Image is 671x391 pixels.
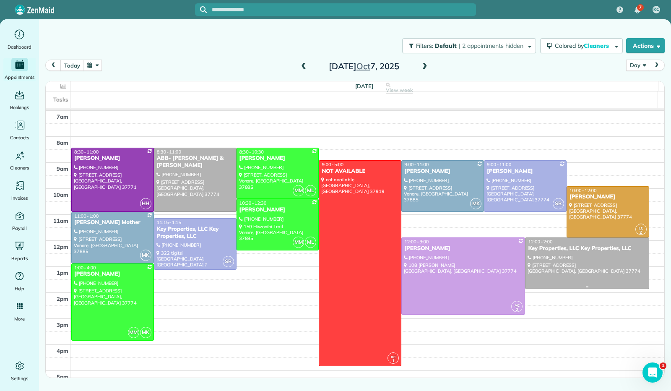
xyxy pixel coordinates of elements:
[642,362,663,383] iframe: Intercom live chat
[305,185,316,196] span: ML
[57,347,68,354] span: 4pm
[140,198,151,209] span: HH
[53,217,68,224] span: 11am
[11,194,28,202] span: Invoices
[53,96,68,103] span: Tasks
[3,209,36,232] a: Payroll
[528,245,646,252] div: Key Properties, LLC Key Properties, LLC
[293,237,304,248] span: MM
[3,359,36,383] a: Settings
[626,38,665,53] button: Actions
[404,168,481,175] div: [PERSON_NAME]
[14,315,25,323] span: More
[74,213,99,219] span: 11:00 - 1:00
[74,149,99,155] span: 8:30 - 11:00
[626,60,649,71] button: Day
[639,226,643,230] span: LC
[312,62,416,71] h2: [DATE] 7, 2025
[74,219,151,226] div: [PERSON_NAME] Mother
[3,179,36,202] a: Invoices
[404,245,523,252] div: [PERSON_NAME]
[239,149,264,155] span: 8:30 - 10:30
[3,118,36,142] a: Contacts
[74,271,151,278] div: [PERSON_NAME]
[57,373,68,380] span: 5pm
[3,239,36,263] a: Reports
[540,38,623,53] button: Colored byCleaners
[355,83,373,89] span: [DATE]
[57,269,68,276] span: 1pm
[156,226,234,240] div: Key Properties, LLC Key Properties, LLC
[636,229,646,237] small: 2
[57,139,68,146] span: 8am
[57,321,68,328] span: 3pm
[11,374,29,383] span: Settings
[157,219,181,225] span: 11:15 - 1:15
[3,269,36,293] a: Help
[660,362,666,369] span: 1
[515,303,520,308] span: AC
[3,28,36,51] a: Dashboard
[555,42,612,50] span: Colored by
[8,43,31,51] span: Dashboard
[223,256,234,267] span: SR
[570,188,597,193] span: 10:00 - 12:00
[321,168,399,175] div: NOT AVAILABLE
[128,327,139,338] span: MM
[386,87,413,94] span: View week
[3,58,36,81] a: Appointments
[10,133,29,142] span: Contacts
[239,200,267,206] span: 10:30 - 12:30
[57,113,68,120] span: 7am
[293,185,304,196] span: MM
[553,198,564,209] span: SR
[156,155,234,169] div: ABB- [PERSON_NAME] & [PERSON_NAME]
[10,103,29,112] span: Bookings
[200,6,207,13] svg: Focus search
[53,243,68,250] span: 12pm
[57,295,68,302] span: 2pm
[402,38,536,53] button: Filters: Default | 2 appointments hidden
[435,42,457,50] span: Default
[74,155,151,162] div: [PERSON_NAME]
[3,88,36,112] a: Bookings
[404,239,429,245] span: 12:00 - 3:00
[653,6,659,13] span: KC
[140,250,151,261] span: MK
[15,284,25,293] span: Help
[528,239,552,245] span: 12:00 - 2:00
[10,164,29,172] span: Cleaners
[195,6,207,13] button: Focus search
[5,73,35,81] span: Appointments
[3,149,36,172] a: Cleaners
[157,149,181,155] span: 8:30 - 11:00
[45,60,61,71] button: prev
[239,155,317,162] div: [PERSON_NAME]
[74,265,96,271] span: 1:00 - 4:00
[239,206,317,214] div: [PERSON_NAME]
[305,237,316,248] span: ML
[322,162,343,167] span: 9:00 - 5:00
[416,42,434,50] span: Filters:
[53,191,68,198] span: 10am
[459,42,523,50] span: | 2 appointments hidden
[140,327,151,338] span: MK
[12,224,27,232] span: Payroll
[398,38,536,53] a: Filters: Default | 2 appointments hidden
[649,60,665,71] button: next
[388,357,398,365] small: 1
[404,162,429,167] span: 9:00 - 11:00
[629,1,646,19] div: 7 unread notifications
[57,165,68,172] span: 9am
[487,162,511,167] span: 9:00 - 11:00
[486,168,564,175] div: [PERSON_NAME]
[512,306,522,314] small: 2
[569,193,647,201] div: [PERSON_NAME]
[356,61,370,71] span: Oct
[639,4,642,11] span: 7
[584,42,611,50] span: Cleaners
[60,60,83,71] button: today
[11,254,28,263] span: Reports
[391,355,396,359] span: KC
[470,198,481,209] span: MK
